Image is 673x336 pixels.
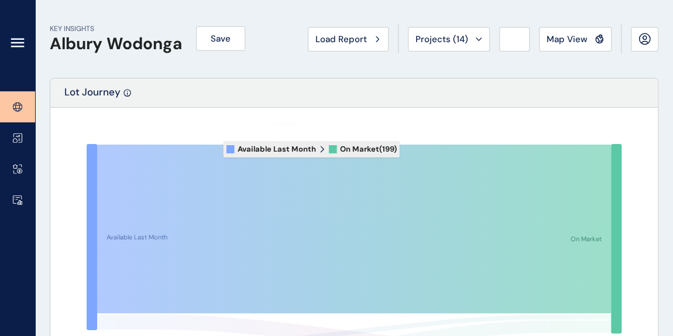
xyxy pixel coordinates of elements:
button: Save [196,26,245,51]
span: Save [211,33,231,44]
p: Lot Journey [64,85,121,107]
h1: Albury Wodonga [50,34,182,54]
button: Map View [539,27,612,52]
span: Load Report [315,33,367,45]
p: KEY INSIGHTS [50,24,182,34]
span: Map View [547,33,588,45]
button: Load Report [308,27,389,52]
span: Projects ( 14 ) [416,33,468,45]
button: Projects (14) [408,27,490,52]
